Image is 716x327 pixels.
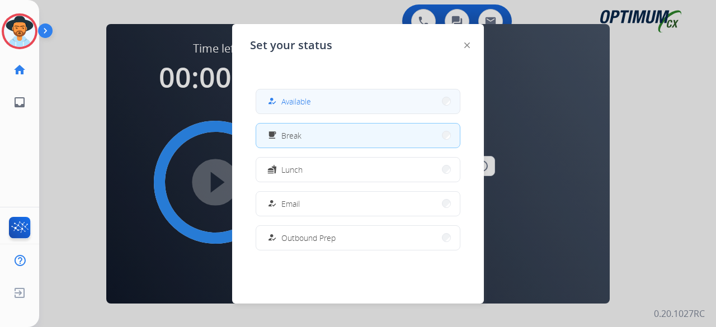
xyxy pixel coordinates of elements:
button: Outbound Prep [256,226,460,250]
button: Lunch [256,158,460,182]
mat-icon: how_to_reg [267,97,277,106]
mat-icon: how_to_reg [267,233,277,243]
mat-icon: inbox [13,96,26,109]
span: Lunch [281,164,303,176]
span: Set your status [250,37,332,53]
span: Available [281,96,311,107]
button: Email [256,192,460,216]
p: 0.20.1027RC [654,307,705,320]
span: Break [281,130,302,141]
mat-icon: home [13,63,26,77]
img: close-button [464,42,470,48]
span: Email [281,198,300,210]
mat-icon: how_to_reg [267,199,277,208]
span: Outbound Prep [281,232,336,244]
mat-icon: free_breakfast [267,131,277,140]
button: Break [256,124,460,148]
button: Available [256,89,460,113]
mat-icon: fastfood [267,165,277,174]
img: avatar [4,16,35,47]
